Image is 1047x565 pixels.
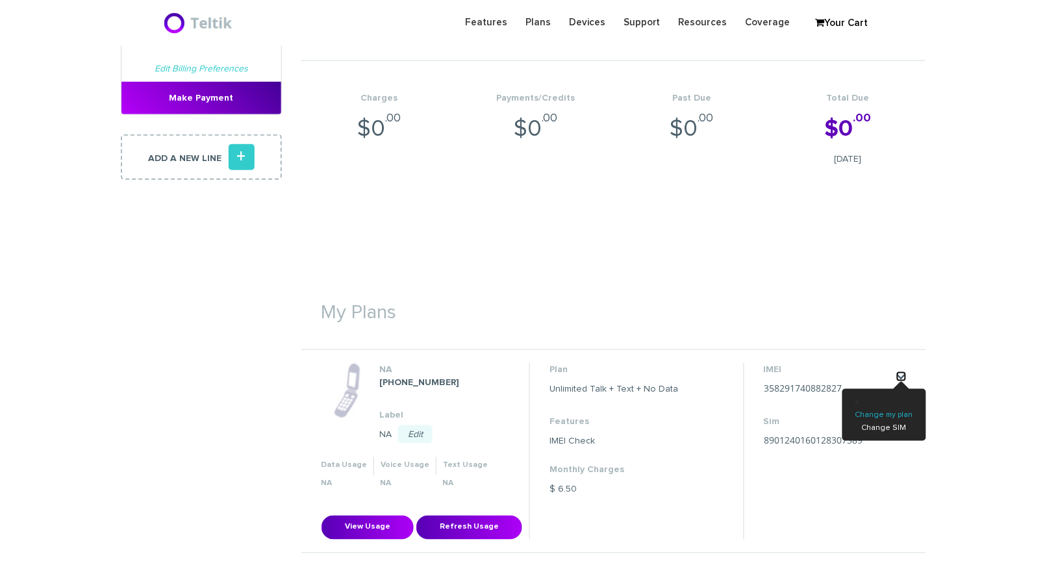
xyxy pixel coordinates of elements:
a: Make Payment [121,82,281,114]
a: Features [456,10,516,35]
dt: IMEI [764,363,894,376]
dt: NA [379,363,509,376]
dd: NA [379,428,509,441]
dd: IMEI Check [549,434,678,447]
span: [DATE] [770,153,927,166]
dt: Plan [549,363,678,376]
th: Data Usage [314,457,374,475]
h4: Total Due [770,94,927,103]
dd: $ 6.50 [549,483,678,496]
img: BriteX [163,10,235,36]
li: $0 [458,61,614,179]
sup: .00 [386,112,401,124]
a: . [896,371,907,382]
a: Change SIM [862,424,907,432]
dt: Sim [764,415,894,428]
a: Coverage [737,10,800,35]
th: Text Usage [436,457,495,475]
a: Edit Billing Preferences [155,64,248,73]
dd: Unlimited Talk + Text + No Data [549,383,678,395]
th: NA [314,475,374,493]
sup: .00 [853,112,872,124]
li: $0 [770,61,927,179]
li: $0 [301,61,458,179]
h4: Payments/Credits [458,94,614,103]
button: Refresh Usage [416,516,522,540]
strong: [PHONE_NUMBER] [379,378,459,387]
img: phone [334,363,360,418]
a: Edit [398,425,433,444]
a: Change my plan [855,411,913,419]
a: Your Cart [809,14,874,33]
a: Add a new line+ [121,134,282,180]
a: Support [614,10,670,35]
a: Plans [516,10,560,35]
th: NA [374,475,436,493]
i: + [229,144,255,170]
ul: x [842,389,926,440]
dt: Features [549,415,678,428]
h1: My Plans [301,282,926,330]
h4: Charges [301,94,458,103]
h4: Past Due [614,94,770,103]
a: Devices [560,10,614,35]
dt: Label [379,408,509,421]
sup: .00 [542,112,557,124]
th: Voice Usage [374,457,436,475]
a: Resources [670,10,737,35]
th: NA [436,475,495,493]
li: $0 [614,61,770,179]
sup: .00 [698,112,714,124]
button: View Usage [322,516,414,540]
dt: Monthly Charges [549,464,678,477]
